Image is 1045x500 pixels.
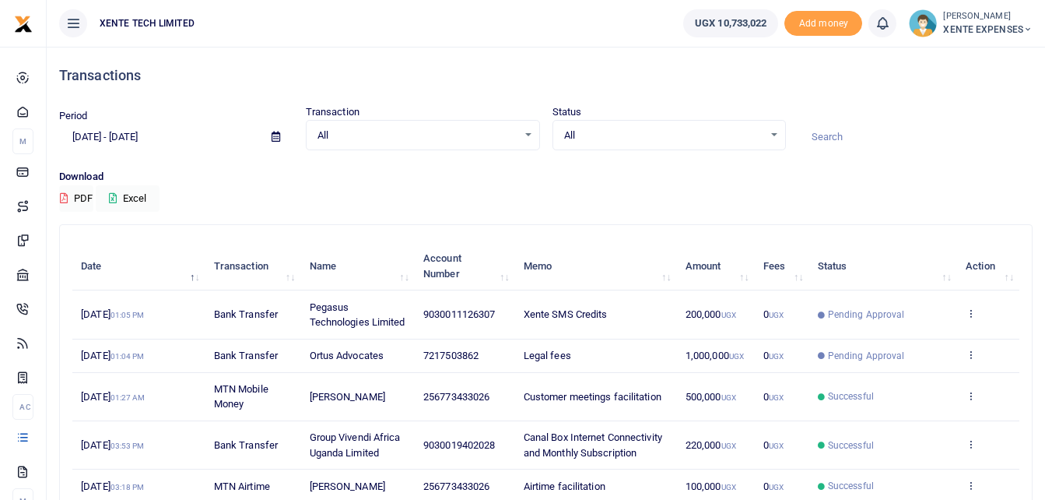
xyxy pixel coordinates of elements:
span: Pending Approval [828,308,905,322]
th: Amount: activate to sort column ascending [677,242,755,290]
img: profile-user [909,9,937,37]
span: Xente SMS Credits [524,308,608,320]
small: UGX [769,393,784,402]
span: Bank Transfer [214,350,278,361]
span: Bank Transfer [214,308,278,320]
span: 0 [763,308,784,320]
a: Add money [784,16,862,28]
span: Legal fees [524,350,571,361]
input: Search [798,124,1033,150]
span: All [317,128,517,143]
li: Toup your wallet [784,11,862,37]
span: 7217503862 [423,350,479,361]
span: 500,000 [686,391,736,403]
small: UGX [769,352,784,361]
span: 256773433026 [423,391,489,403]
span: Pending Approval [828,349,905,363]
a: profile-user [PERSON_NAME] XENTE EXPENSES [909,9,1033,37]
span: Group Vivendi Africa Uganda Limited [310,431,401,459]
span: Pegasus Technologies Limited [310,301,405,329]
span: MTN Airtime [214,481,270,492]
span: XENTE TECH LIMITED [93,16,201,30]
th: Status: activate to sort column ascending [809,242,957,290]
span: 0 [763,391,784,403]
small: 03:18 PM [110,483,145,491]
span: 1,000,000 [686,350,744,361]
span: Airtime facilitation [524,481,605,492]
span: Successful [828,479,874,493]
span: Ortus Advocates [310,350,384,361]
span: 200,000 [686,308,736,320]
span: [DATE] [81,439,144,451]
span: XENTE EXPENSES [943,23,1033,37]
span: Successful [828,389,874,403]
span: [DATE] [81,391,145,403]
li: Ac [12,394,33,420]
label: Transaction [306,104,359,120]
small: UGX [721,311,736,319]
th: Account Number: activate to sort column ascending [415,242,515,290]
span: [DATE] [81,481,144,492]
span: All [564,128,764,143]
span: 9030011126307 [423,308,495,320]
img: logo-small [14,15,33,33]
small: UGX [769,311,784,319]
small: UGX [769,442,784,450]
p: Download [59,169,1033,185]
span: 0 [763,350,784,361]
span: [PERSON_NAME] [310,481,385,492]
span: MTN Mobile Money [214,383,268,410]
small: 03:53 PM [110,442,145,450]
span: 256773433026 [423,481,489,492]
span: 0 [763,439,784,451]
small: UGX [769,483,784,491]
th: Name: activate to sort column ascending [300,242,415,290]
input: select period [59,124,259,150]
th: Date: activate to sort column descending [72,242,205,290]
a: UGX 10,733,022 [683,9,778,37]
label: Status [552,104,582,120]
h4: Transactions [59,67,1033,84]
span: [DATE] [81,308,144,320]
span: Add money [784,11,862,37]
small: UGX [729,352,744,361]
span: 0 [763,481,784,492]
small: UGX [721,442,736,450]
small: [PERSON_NAME] [943,10,1033,23]
small: 01:04 PM [110,352,145,361]
small: UGX [721,393,736,402]
small: UGX [721,483,736,491]
label: Period [59,108,88,124]
small: 01:27 AM [110,393,146,402]
th: Transaction: activate to sort column ascending [205,242,301,290]
span: Customer meetings facilitation [524,391,661,403]
li: M [12,129,33,154]
span: 9030019402028 [423,439,495,451]
small: 01:05 PM [110,311,145,319]
th: Fees: activate to sort column ascending [755,242,809,290]
span: Bank Transfer [214,439,278,451]
span: UGX 10,733,022 [695,16,766,31]
span: [DATE] [81,350,144,361]
li: Wallet ballance [677,9,784,37]
span: 220,000 [686,439,736,451]
button: Excel [96,185,160,212]
a: logo-small logo-large logo-large [14,17,33,29]
span: [PERSON_NAME] [310,391,385,403]
th: Memo: activate to sort column ascending [515,242,677,290]
span: Canal Box Internet Connectivity and Monthly Subscription [524,431,662,459]
span: Successful [828,438,874,452]
th: Action: activate to sort column ascending [957,242,1019,290]
button: PDF [59,185,93,212]
span: 100,000 [686,481,736,492]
